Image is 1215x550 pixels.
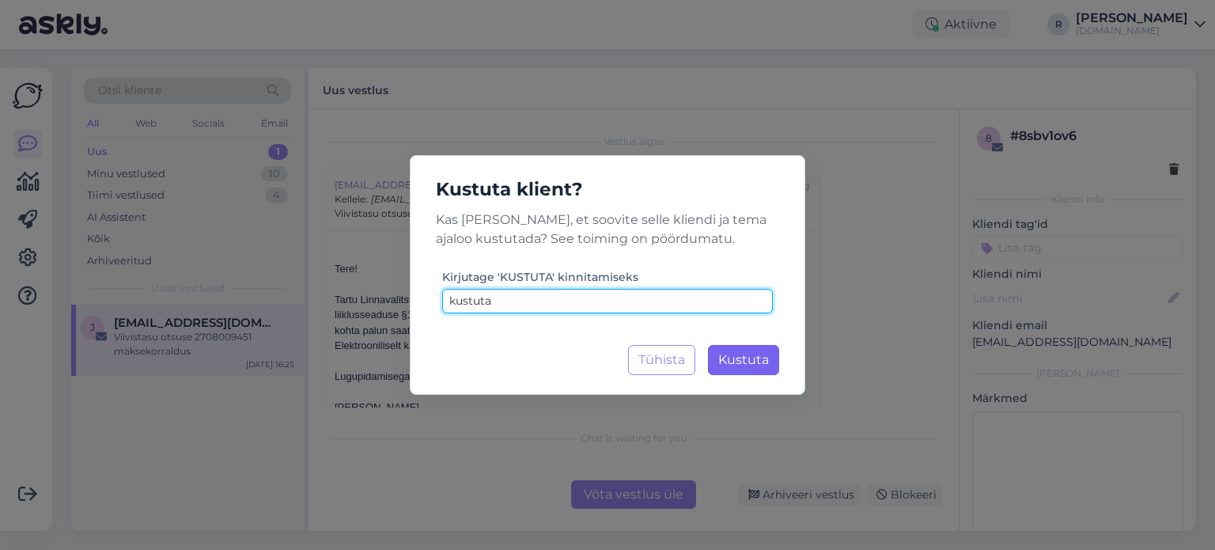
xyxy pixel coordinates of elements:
[442,269,638,286] label: Kirjutage 'KUSTUTA' kinnitamiseks
[718,352,769,367] span: Kustuta
[423,211,792,248] p: Kas [PERSON_NAME], et soovite selle kliendi ja tema ajaloo kustutada? See toiming on pöördumatu.
[628,345,695,375] button: Tühista
[423,175,792,204] h5: Kustuta klient?
[708,345,779,375] button: Kustuta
